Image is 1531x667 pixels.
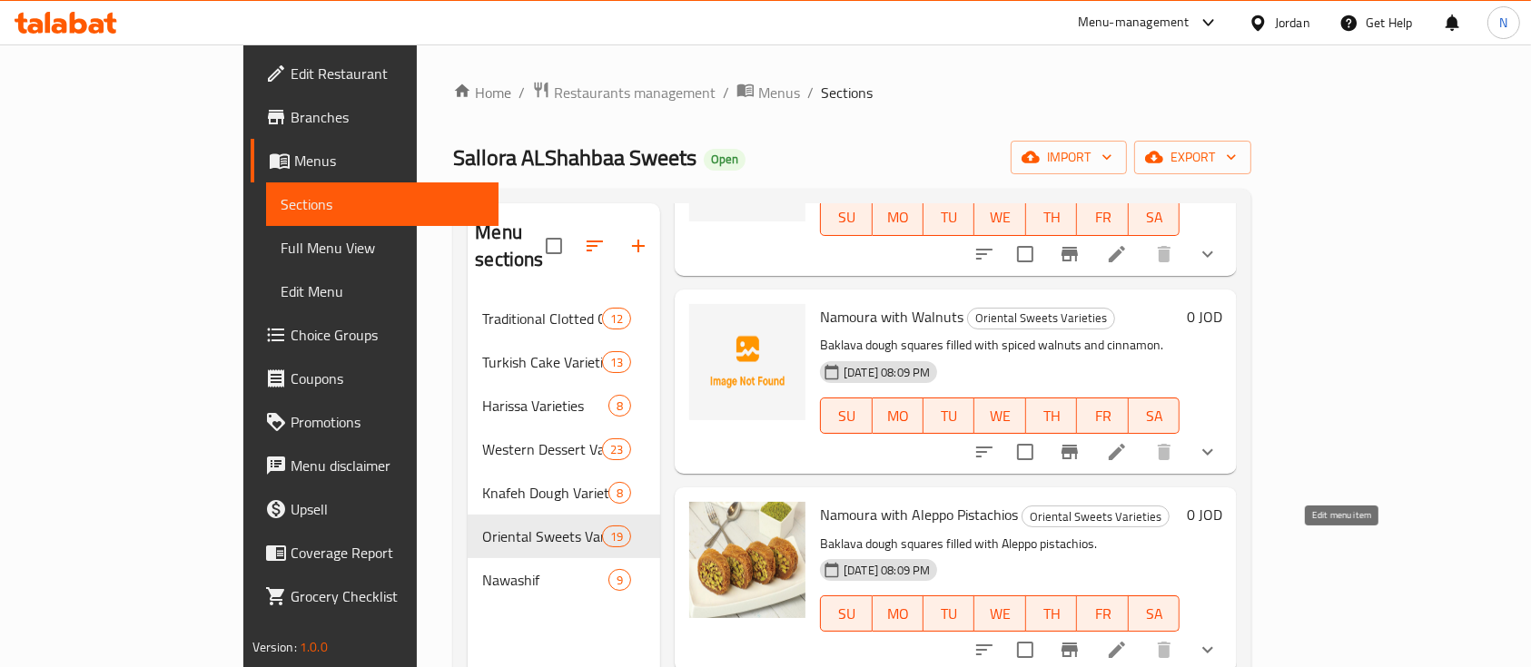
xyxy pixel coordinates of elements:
[468,384,660,427] div: Harissa Varieties8
[963,430,1006,474] button: sort-choices
[281,280,485,302] span: Edit Menu
[1077,200,1128,236] button: FR
[251,400,499,444] a: Promotions
[1033,403,1070,429] span: TH
[603,310,630,328] span: 12
[836,364,937,381] span: [DATE] 08:09 PM
[820,397,872,434] button: SU
[251,52,499,95] a: Edit Restaurant
[291,106,485,128] span: Branches
[609,397,630,415] span: 8
[1142,430,1186,474] button: delete
[974,595,1025,632] button: WE
[821,82,873,103] span: Sections
[251,139,499,182] a: Menus
[251,95,499,139] a: Branches
[1022,505,1170,527] div: Oriental Sweets Varieties
[291,63,485,84] span: Edit Restaurant
[1077,595,1128,632] button: FR
[281,193,485,215] span: Sections
[736,81,800,104] a: Menus
[291,542,485,564] span: Coverage Report
[1106,243,1128,265] a: Edit menu item
[820,303,963,330] span: Namoura with Walnuts
[291,455,485,476] span: Menu disclaimer
[1048,232,1091,276] button: Branch-specific-item
[291,324,485,346] span: Choice Groups
[758,82,800,103] span: Menus
[468,515,660,558] div: Oriental Sweets Varieties19
[1026,397,1077,434] button: TH
[468,427,660,471] div: Western Dessert Varieties23
[482,395,608,417] span: Harissa Varieties
[820,501,1018,528] span: Namoura with Aleppo Pistachios
[602,308,631,329] div: items
[873,200,924,236] button: MO
[931,204,967,231] span: TU
[603,354,630,371] span: 13
[468,297,660,340] div: Traditional Clotted Cream Varieties12
[291,498,485,520] span: Upsell
[880,204,916,231] span: MO
[820,595,872,632] button: SU
[1136,403,1172,429] span: SA
[873,595,924,632] button: MO
[1078,12,1190,34] div: Menu-management
[1084,403,1121,429] span: FR
[820,200,872,236] button: SU
[880,601,916,627] span: MO
[982,204,1018,231] span: WE
[468,558,660,602] div: Nawashif9
[1187,502,1222,527] h6: 0 JOD
[807,82,814,103] li: /
[982,601,1018,627] span: WE
[617,224,660,268] button: Add section
[252,635,297,659] span: Version:
[931,601,967,627] span: TU
[609,485,630,502] span: 8
[573,224,617,268] span: Sort sections
[828,403,864,429] span: SU
[266,226,499,270] a: Full Menu View
[291,411,485,433] span: Promotions
[554,82,716,103] span: Restaurants management
[294,150,485,172] span: Menus
[291,585,485,607] span: Grocery Checklist
[482,308,601,329] div: Traditional Clotted Cream Varieties
[931,403,967,429] span: TU
[251,313,499,357] a: Choice Groups
[1006,235,1044,273] span: Select to update
[266,270,499,313] a: Edit Menu
[608,482,631,504] div: items
[453,81,1251,104] nav: breadcrumb
[251,531,499,574] a: Coverage Report
[1197,243,1219,265] svg: Show Choices
[1084,204,1121,231] span: FR
[300,635,328,659] span: 1.0.0
[1106,441,1128,463] a: Edit menu item
[723,82,729,103] li: /
[924,200,974,236] button: TU
[1142,232,1186,276] button: delete
[603,528,630,545] span: 19
[963,232,1006,276] button: sort-choices
[689,502,805,618] img: Namoura with Aleppo Pistachios
[1187,304,1222,329] h6: 0 JOD
[603,441,630,458] span: 23
[251,574,499,618] a: Grocery Checklist
[924,397,974,434] button: TU
[1134,141,1251,174] button: export
[1011,141,1127,174] button: import
[924,595,974,632] button: TU
[608,569,631,591] div: items
[1149,146,1237,169] span: export
[1022,506,1169,527] span: Oriental Sweets Varieties
[475,219,546,273] h2: Menu sections
[482,525,601,547] span: Oriental Sweets Varieties
[482,438,601,460] span: Western Dessert Varieties
[1129,397,1180,434] button: SA
[1033,601,1070,627] span: TH
[974,397,1025,434] button: WE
